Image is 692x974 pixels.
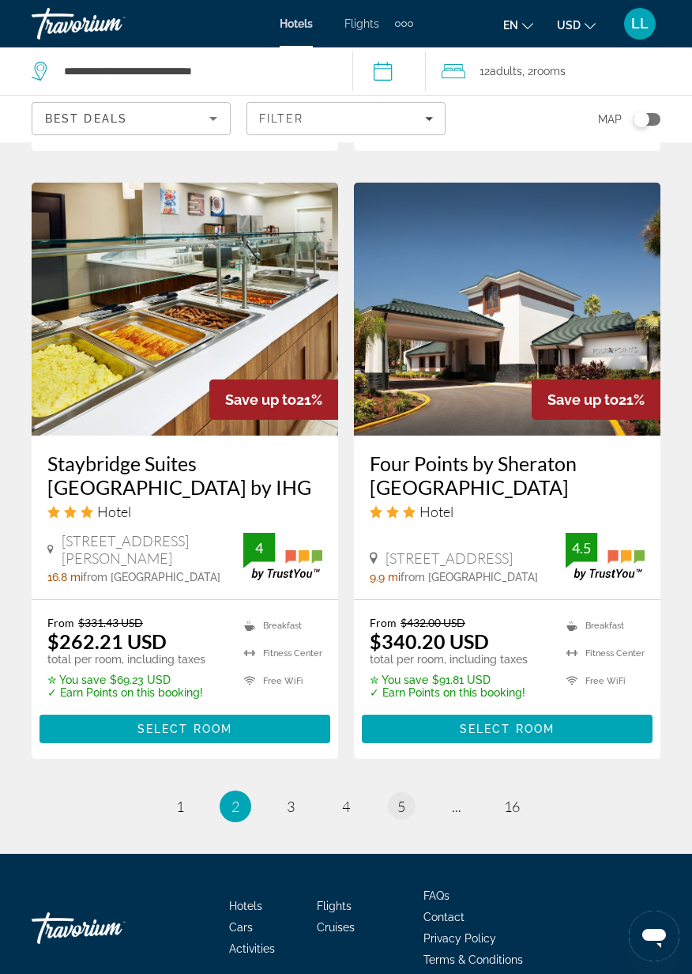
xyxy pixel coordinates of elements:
[547,391,619,408] span: Save up to
[62,532,243,567] span: [STREET_ADDRESS][PERSON_NAME]
[370,629,489,653] ins: $340.20 USD
[401,571,538,583] span: from [GEOGRAPHIC_DATA]
[504,798,520,815] span: 16
[317,921,355,934] a: Cruises
[280,17,313,30] a: Hotels
[370,616,397,629] span: From
[370,653,528,666] p: total per room, including taxes
[460,723,555,735] span: Select Room
[344,17,379,30] a: Flights
[97,503,131,520] span: Hotel
[317,900,352,912] a: Flights
[78,616,143,629] del: $331.43 USD
[236,644,322,663] li: Fitness Center
[229,921,253,934] a: Cars
[370,571,401,583] span: 9.9 mi
[47,674,106,686] span: ✮ You save
[39,715,330,743] button: Select Room
[243,533,322,579] img: TrustYou guest rating badge
[622,112,660,126] button: Toggle map
[566,538,597,557] div: 4.5
[32,183,338,436] img: Staybridge Suites Orlando Royale Parc Suites by IHG
[352,47,426,95] button: Select check in and out date
[47,653,205,666] p: total per room, including taxes
[229,900,262,912] a: Hotels
[47,503,322,520] div: 3 star Hotel
[287,798,295,815] span: 3
[229,942,275,955] a: Activities
[370,503,645,520] div: 3 star Hotel
[342,798,350,815] span: 4
[395,11,413,36] button: Extra navigation items
[419,503,453,520] span: Hotel
[32,3,190,44] a: Travorium
[423,889,449,902] a: FAQs
[47,571,83,583] span: 16.8 mi
[631,16,649,32] span: LL
[176,798,184,815] span: 1
[236,616,322,636] li: Breakfast
[32,791,660,822] nav: Pagination
[423,911,464,923] a: Contact
[370,686,528,699] p: ✓ Earn Points on this booking!
[490,65,522,77] span: Adults
[225,391,296,408] span: Save up to
[598,108,622,130] span: Map
[32,904,190,952] a: Go Home
[243,538,275,557] div: 4
[385,549,513,567] span: [STREET_ADDRESS]
[370,674,528,686] p: $91.81 USD
[47,629,167,653] ins: $262.21 USD
[480,60,522,82] span: 12
[557,19,581,32] span: USD
[246,102,446,135] button: Filters
[47,686,205,699] p: ✓ Earn Points on this booking!
[236,671,322,691] li: Free WiFi
[558,616,645,636] li: Breakfast
[362,715,653,743] button: Select Room
[452,798,461,815] span: ...
[62,59,329,83] input: Search hotel destination
[209,379,338,420] div: 21%
[370,451,645,499] a: Four Points by Sheraton [GEOGRAPHIC_DATA]
[401,616,465,629] del: $432.00 USD
[83,571,220,583] span: from [GEOGRAPHIC_DATA]
[370,674,428,686] span: ✮ You save
[619,7,660,40] button: User Menu
[39,718,330,735] a: Select Room
[47,674,205,686] p: $69.23 USD
[362,718,653,735] a: Select Room
[558,671,645,691] li: Free WiFi
[566,533,645,579] img: TrustYou guest rating badge
[426,47,692,95] button: Travelers: 12 adults, 0 children
[354,183,660,436] img: Four Points by Sheraton Orlando Convention Center
[423,953,523,966] a: Terms & Conditions
[533,65,566,77] span: rooms
[47,616,74,629] span: From
[231,798,239,815] span: 2
[423,932,496,945] a: Privacy Policy
[522,60,566,82] span: , 2
[503,13,533,36] button: Change language
[532,379,660,420] div: 21%
[47,451,322,499] a: Staybridge Suites [GEOGRAPHIC_DATA] by IHG
[558,644,645,663] li: Fitness Center
[45,112,127,125] span: Best Deals
[45,109,217,128] mat-select: Sort by
[259,112,304,125] span: Filter
[137,723,232,735] span: Select Room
